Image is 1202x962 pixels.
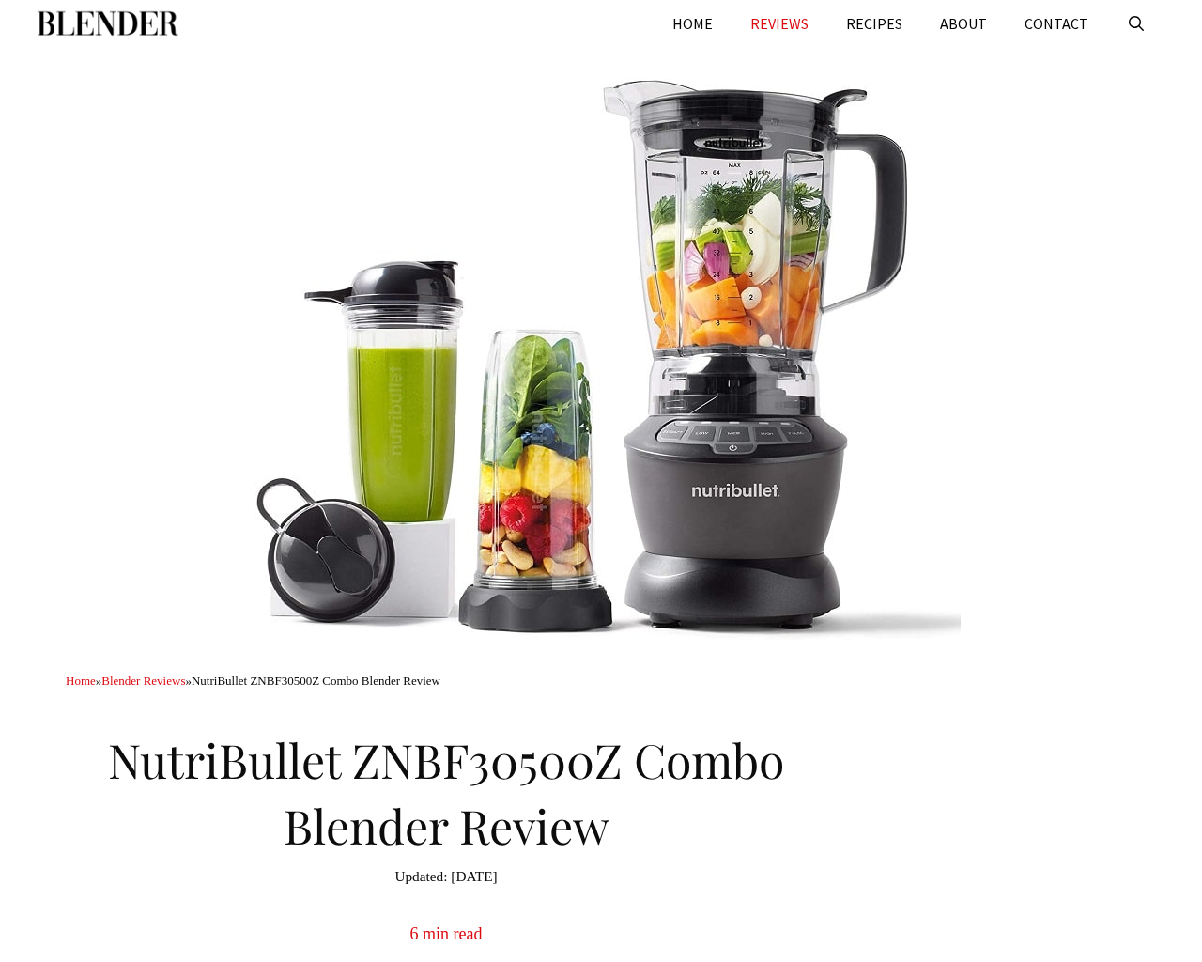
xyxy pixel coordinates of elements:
[66,718,826,859] h1: NutriBullet ZNBF30500Z Combo Blender Review
[66,674,96,688] a: Home
[66,674,440,688] span: » »
[410,924,419,943] span: 6
[423,924,482,943] span: min read
[394,866,497,888] time: [DATE]
[101,674,185,688] a: Blender Reviews
[192,674,440,688] span: NutriBullet ZNBF30500Z Combo Blender Review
